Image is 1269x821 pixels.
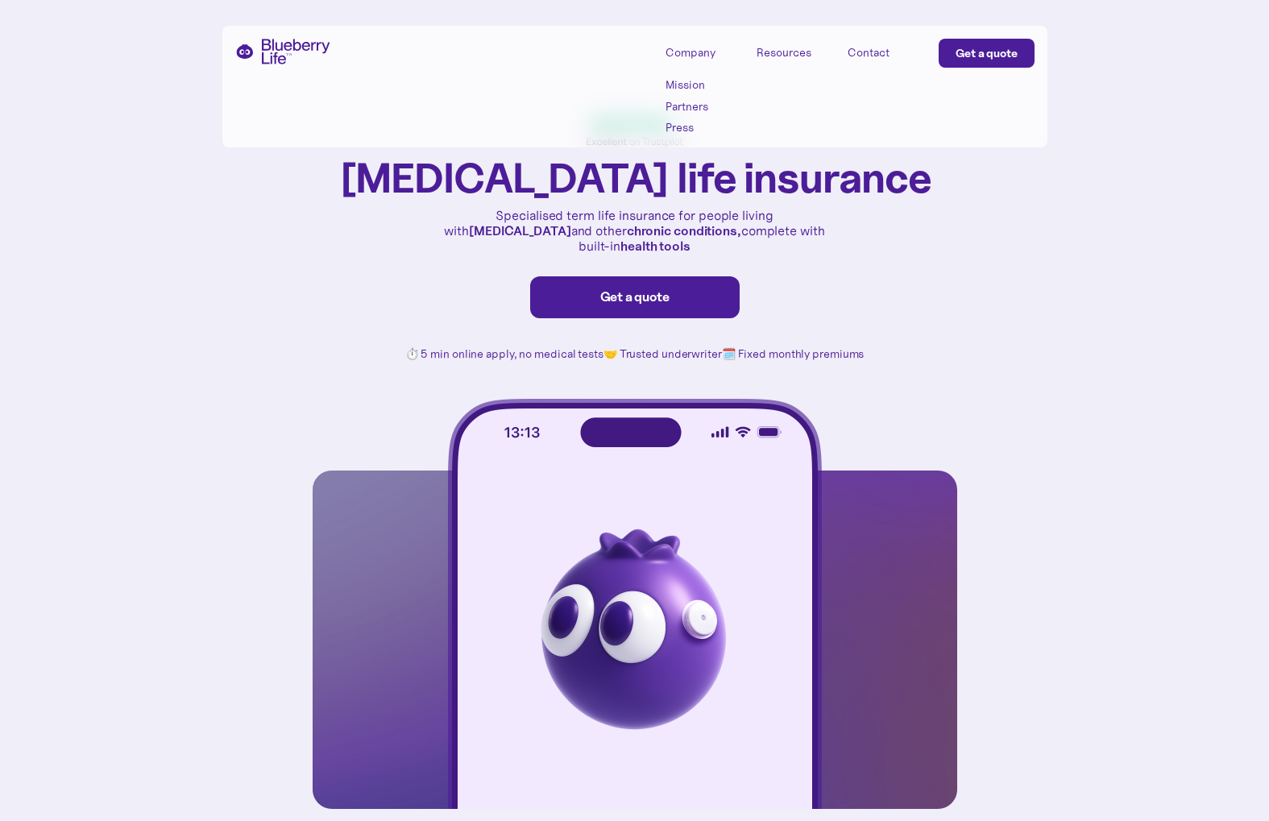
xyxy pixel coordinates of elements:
[956,45,1018,61] div: Get a quote
[757,46,811,60] div: Resources
[666,78,738,92] a: Mission
[666,78,738,135] nav: Company
[666,121,738,135] a: Press
[338,155,931,200] h1: [MEDICAL_DATA] life insurance
[627,222,741,238] strong: chronic conditions,
[235,39,330,64] a: home
[530,276,740,318] a: Get a quote
[757,39,829,65] div: Resources
[666,100,738,114] a: Partners
[620,238,690,254] strong: health tools
[939,39,1035,68] a: Get a quote
[469,222,571,238] strong: [MEDICAL_DATA]
[666,46,715,60] div: Company
[666,39,738,65] div: Company
[442,208,828,255] p: Specialised term life insurance for people living with and other complete with built-in
[848,39,920,65] a: Contact
[848,46,890,60] div: Contact
[547,289,723,305] div: Get a quote
[405,347,865,361] p: ⏱️ 5 min online apply, no medical tests 🤝 Trusted underwriter 🗓️ Fixed monthly premiums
